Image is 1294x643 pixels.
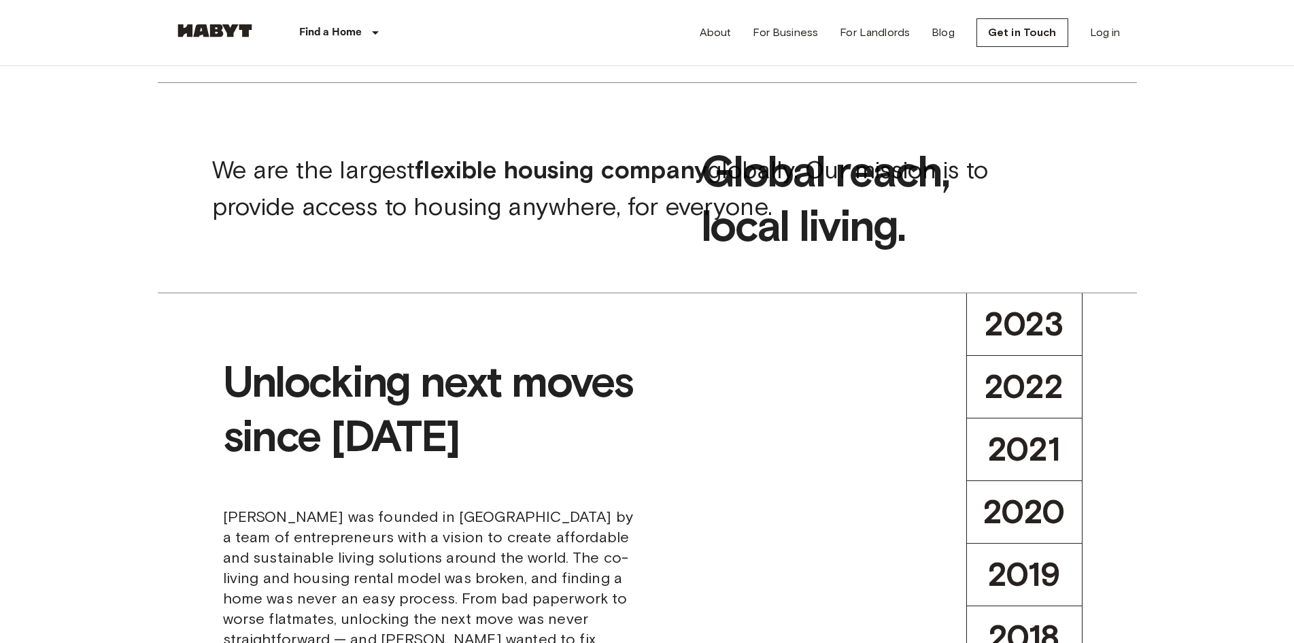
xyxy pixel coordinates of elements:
a: For Business [753,24,818,41]
a: Blog [932,24,955,41]
a: Get in Touch [976,18,1068,47]
a: Log in [1090,24,1121,41]
p: Find a Home [299,24,362,41]
span: Global reach, local living. [525,66,1137,253]
img: Habyt [174,24,256,37]
a: About [700,24,732,41]
a: For Landlords [840,24,910,41]
b: flexible housing company [415,591,708,621]
img: we-make-moves-not-waiting-lists [158,66,1137,514]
